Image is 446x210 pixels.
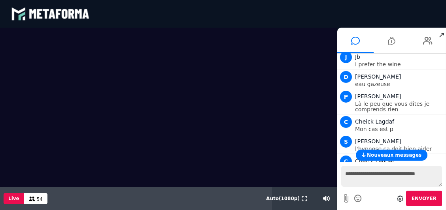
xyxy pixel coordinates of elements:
span: Cheick Lagdaf [355,118,394,125]
span: C [340,156,352,167]
span: C [340,116,352,128]
span: ↗ [437,28,446,42]
p: eau gazeuse [355,81,444,87]
span: Cheick Lagdaf [355,158,394,164]
span: Jb [355,54,360,60]
button: Live [4,193,24,204]
button: Envoyer [406,191,442,206]
span: D [340,71,352,83]
p: I prefer the wine [355,62,444,67]
span: J [340,51,352,63]
span: 54 [37,197,43,202]
p: Là le peu que vous dites je comprends rien [355,101,444,112]
span: Nouveaux messages [367,152,421,158]
button: Auto(1080p) [265,187,301,210]
span: [PERSON_NAME] [355,138,401,144]
span: Envoyer [412,196,437,201]
span: S [340,136,352,148]
span: [PERSON_NAME] [355,93,401,99]
span: [PERSON_NAME] [355,73,401,80]
p: l'hypnose ça doit bien aider [355,146,444,152]
span: P [340,91,352,103]
p: Mon cas est p [355,126,444,132]
button: Nouveaux messages [356,150,427,161]
span: Auto ( 1080 p) [266,196,300,201]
